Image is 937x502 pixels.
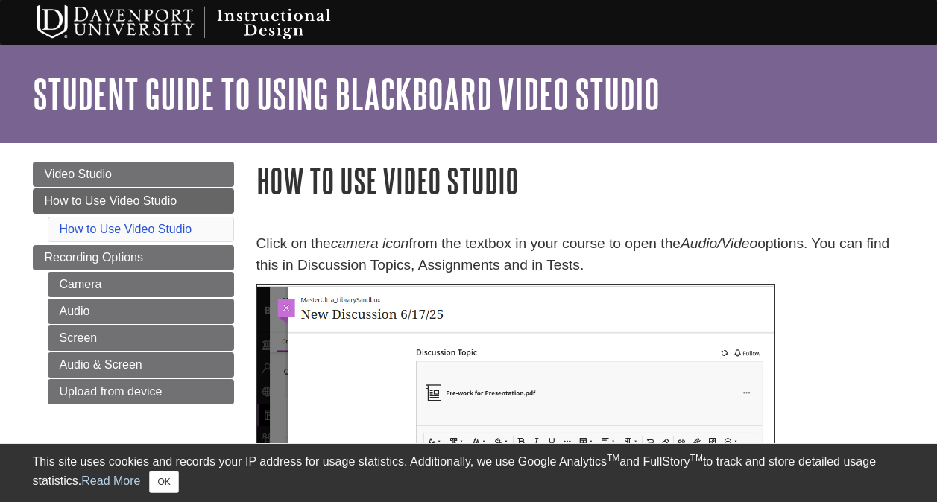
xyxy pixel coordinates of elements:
[48,272,234,297] a: Camera
[33,162,234,404] div: Guide Page Menu
[256,233,905,276] p: Click on the from the textbox in your course to open the options. You can find this in Discussion...
[149,471,178,493] button: Close
[607,453,619,463] sup: TM
[60,223,192,235] a: How to Use Video Studio
[33,188,234,214] a: How to Use Video Studio
[33,71,660,117] a: Student Guide to Using Blackboard Video Studio
[33,245,234,270] a: Recording Options
[681,235,757,251] em: Audio/Video
[33,453,905,493] div: This site uses cookies and records your IP address for usage statistics. Additionally, we use Goo...
[25,4,383,41] img: Davenport University Instructional Design
[256,162,905,200] h1: How to Use Video Studio
[48,325,234,351] a: Screen
[33,162,234,187] a: Video Studio
[48,352,234,378] a: Audio & Screen
[690,453,703,463] sup: TM
[331,235,409,251] em: camera icon
[45,168,112,180] span: Video Studio
[45,194,177,207] span: How to Use Video Studio
[48,379,234,404] a: Upload from device
[48,299,234,324] a: Audio
[45,251,144,264] span: Recording Options
[81,474,140,487] a: Read More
